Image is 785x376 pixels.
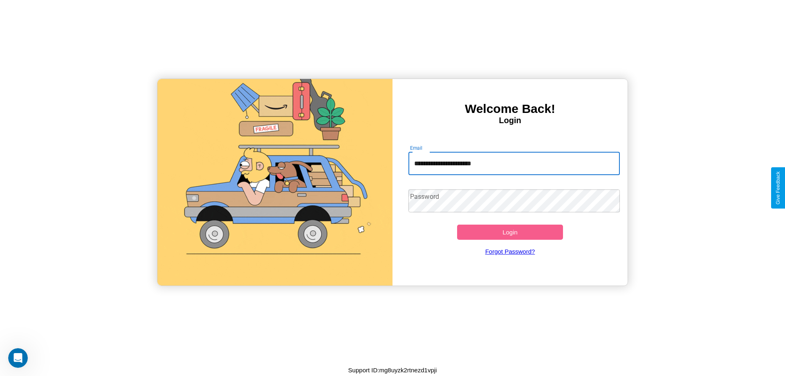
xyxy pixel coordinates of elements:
p: Support ID: mg8uyzk2rtnezd1vpji [348,365,437,376]
a: Forgot Password? [404,240,616,263]
h3: Welcome Back! [392,102,628,116]
label: Email [410,144,423,151]
img: gif [157,79,392,286]
button: Login [457,225,563,240]
div: Give Feedback [775,171,781,205]
h4: Login [392,116,628,125]
iframe: Intercom live chat [8,348,28,368]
